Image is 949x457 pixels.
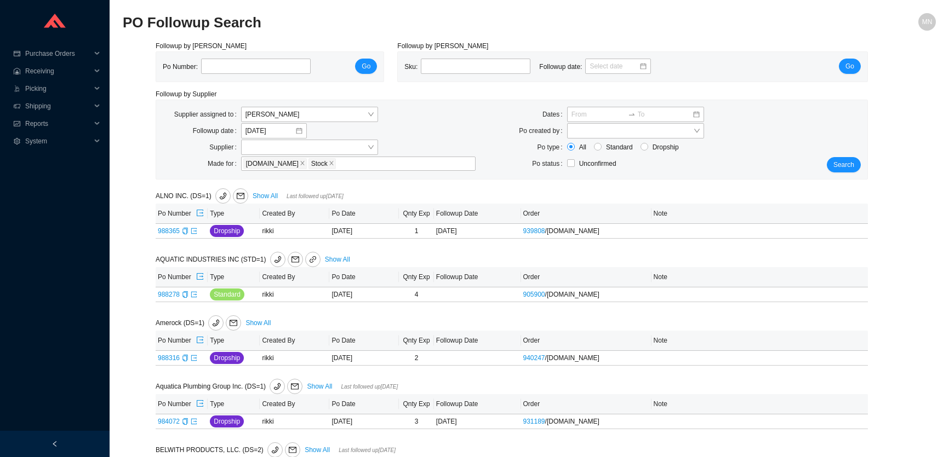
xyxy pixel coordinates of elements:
div: Copy [182,225,188,236]
td: 1 [399,224,433,239]
a: export [191,227,197,235]
span: Dropship [214,352,240,363]
button: export [196,206,204,221]
th: Qnty Exp [399,204,433,224]
a: 988365 [158,227,180,235]
span: left [52,441,58,447]
label: Dates: [542,107,567,122]
span: fund [13,120,21,127]
button: Go [839,59,861,74]
span: Purchase Orders [25,45,91,62]
span: Last followed up [DATE] [341,384,398,390]
button: Standard [210,288,244,300]
h2: PO Followup Search [123,13,733,32]
td: / [DOMAIN_NAME] [521,224,651,239]
span: All [575,142,591,153]
td: 4 [399,287,433,302]
span: Followup by [PERSON_NAME] [397,42,488,50]
span: Followup by [PERSON_NAME] [156,42,247,50]
span: Picking [25,80,91,97]
a: Show All [253,192,278,200]
a: 984072 [158,418,180,425]
label: Po created by: [519,123,567,138]
span: Stock [311,159,328,169]
span: AQUATIC INDUSTRIES INC (STD=1) [156,256,323,263]
label: Po type: [538,140,567,155]
th: Type [208,267,260,287]
a: Show All [325,256,350,263]
span: close [300,160,305,167]
a: 931189 [523,418,545,425]
input: 9/18/2025 [245,125,295,136]
span: Dropship [214,225,240,236]
span: export [196,273,204,281]
td: [DATE] [329,287,399,302]
button: export [196,269,204,285]
th: Po Number [156,394,208,414]
span: mail [288,383,302,390]
th: Po Number [156,267,208,287]
span: copy [182,291,188,298]
td: [DATE] [329,414,399,429]
th: Created By [260,331,329,351]
span: Standard [214,289,241,300]
span: Aquatica Plumbing Group Inc. (DS=1) [156,383,305,390]
th: Note [651,267,868,287]
th: Order [521,331,651,351]
th: Note [651,394,868,414]
td: rikki [260,287,329,302]
span: Standard [602,142,637,153]
th: Order [521,267,651,287]
div: [DATE] [436,225,519,236]
th: Followup Date [434,267,521,287]
span: export [191,291,197,298]
th: Po Number [156,331,208,351]
th: Followup Date [434,394,521,414]
span: copy [182,355,188,361]
div: Copy [182,289,188,300]
div: Copy [182,416,188,427]
span: Reports [25,115,91,132]
button: Dropship [210,415,244,427]
button: phone [215,188,231,204]
label: Followup date: [193,123,241,138]
input: Select date [590,61,639,72]
div: Po Number: [163,59,319,75]
button: export [196,333,204,348]
span: phone [268,446,282,454]
th: Po Number [156,204,208,224]
th: Type [208,394,260,414]
td: rikki [260,414,329,429]
span: mail [233,192,248,200]
span: Receiving [25,62,91,80]
span: Dropship [648,142,683,153]
button: Search [827,157,861,172]
span: swap-right [628,111,636,118]
th: Created By [260,267,329,287]
button: Go [355,59,377,74]
button: phone [270,379,285,394]
th: Qnty Exp [399,267,433,287]
th: Created By [260,394,329,414]
td: 3 [399,414,433,429]
a: export [191,354,197,362]
div: [DATE] [436,416,519,427]
th: Po Date [329,331,399,351]
a: Show All [305,446,330,454]
button: Dropship [210,352,244,364]
th: Created By [260,204,329,224]
td: [DATE] [329,351,399,366]
div: Sku: Followup date: [404,59,660,75]
th: Po Date [329,267,399,287]
span: link [309,256,317,265]
th: Followup Date [434,331,521,351]
th: Qnty Exp [399,331,433,351]
button: mail [233,188,248,204]
span: copy [182,228,188,234]
span: Dropship [214,416,240,427]
th: Po Date [329,204,399,224]
span: phone [271,256,285,263]
label: Supplier: [209,140,241,155]
a: 939808 [523,227,545,235]
span: phone [209,319,223,327]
